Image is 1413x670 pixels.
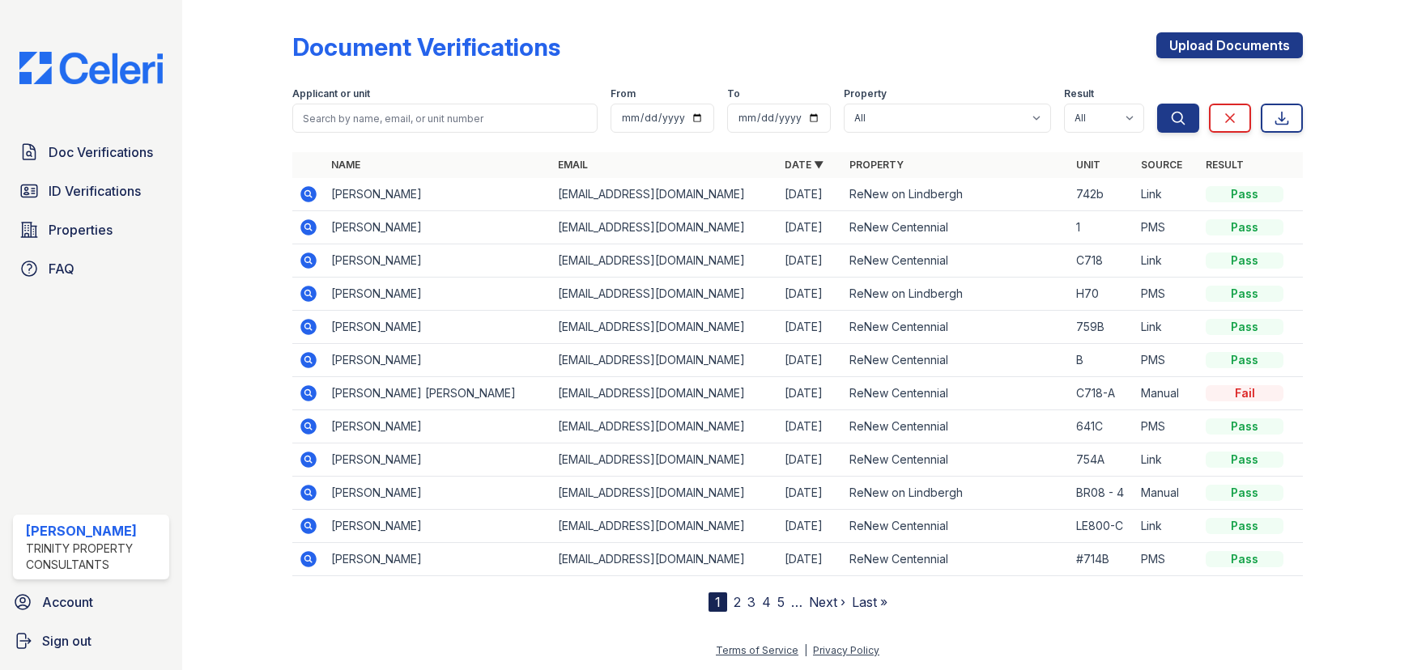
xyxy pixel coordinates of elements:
td: C718-A [1070,377,1134,410]
td: [EMAIL_ADDRESS][DOMAIN_NAME] [551,344,778,377]
td: [PERSON_NAME] [325,311,551,344]
div: Pass [1206,252,1283,269]
a: Last » [852,594,887,610]
td: Link [1134,244,1199,278]
td: [EMAIL_ADDRESS][DOMAIN_NAME] [551,278,778,311]
td: [PERSON_NAME] [325,344,551,377]
div: Pass [1206,319,1283,335]
td: ReNew on Lindbergh [843,278,1070,311]
td: [EMAIL_ADDRESS][DOMAIN_NAME] [551,311,778,344]
td: ReNew Centennial [843,543,1070,576]
td: PMS [1134,410,1199,443]
td: [DATE] [778,211,843,244]
a: 5 [777,594,785,610]
td: [PERSON_NAME] [325,510,551,543]
td: [DATE] [778,178,843,211]
a: Date ▼ [785,159,824,171]
td: PMS [1134,543,1199,576]
td: [EMAIL_ADDRESS][DOMAIN_NAME] [551,244,778,278]
span: Account [42,592,93,612]
td: Link [1134,178,1199,211]
a: Name [331,159,360,171]
td: ReNew Centennial [843,510,1070,543]
div: | [804,644,807,656]
a: FAQ [13,252,169,285]
td: [EMAIL_ADDRESS][DOMAIN_NAME] [551,410,778,443]
a: 3 [747,594,755,610]
td: [EMAIL_ADDRESS][DOMAIN_NAME] [551,178,778,211]
td: ReNew Centennial [843,244,1070,278]
a: Property [849,159,904,171]
div: Pass [1206,186,1283,202]
a: Account [6,586,176,618]
td: [PERSON_NAME] [325,410,551,443]
td: ReNew Centennial [843,211,1070,244]
td: [DATE] [778,344,843,377]
a: Result [1206,159,1244,171]
td: [DATE] [778,510,843,543]
a: 4 [762,594,771,610]
td: LE800-C [1070,510,1134,543]
td: [PERSON_NAME] [PERSON_NAME] [325,377,551,410]
div: Pass [1206,485,1283,501]
td: [EMAIL_ADDRESS][DOMAIN_NAME] [551,510,778,543]
div: Pass [1206,452,1283,468]
td: [DATE] [778,377,843,410]
td: ReNew on Lindbergh [843,178,1070,211]
td: [EMAIL_ADDRESS][DOMAIN_NAME] [551,377,778,410]
a: ID Verifications [13,175,169,207]
div: Pass [1206,551,1283,567]
td: ReNew Centennial [843,311,1070,344]
td: [EMAIL_ADDRESS][DOMAIN_NAME] [551,211,778,244]
td: [EMAIL_ADDRESS][DOMAIN_NAME] [551,443,778,477]
div: Trinity Property Consultants [26,541,163,573]
td: ReNew on Lindbergh [843,477,1070,510]
td: Link [1134,311,1199,344]
td: [EMAIL_ADDRESS][DOMAIN_NAME] [551,477,778,510]
span: ID Verifications [49,181,141,201]
a: Upload Documents [1156,32,1303,58]
td: 742b [1070,178,1134,211]
td: PMS [1134,278,1199,311]
div: Document Verifications [292,32,560,61]
td: [DATE] [778,410,843,443]
td: Link [1134,443,1199,477]
div: [PERSON_NAME] [26,521,163,541]
div: Pass [1206,352,1283,368]
td: [PERSON_NAME] [325,178,551,211]
label: To [727,87,740,100]
a: Unit [1076,159,1100,171]
td: Link [1134,510,1199,543]
label: From [611,87,636,100]
td: 641C [1070,410,1134,443]
span: Doc Verifications [49,142,153,162]
label: Result [1064,87,1094,100]
td: [DATE] [778,443,843,477]
label: Property [844,87,887,100]
td: [DATE] [778,278,843,311]
td: C718 [1070,244,1134,278]
td: PMS [1134,344,1199,377]
span: … [791,592,802,612]
a: Email [558,159,588,171]
td: ReNew Centennial [843,410,1070,443]
span: Sign out [42,631,92,651]
a: 2 [734,594,741,610]
td: 754A [1070,443,1134,477]
td: ReNew Centennial [843,377,1070,410]
td: PMS [1134,211,1199,244]
td: [DATE] [778,543,843,576]
div: 1 [709,592,727,612]
td: 1 [1070,211,1134,244]
a: Terms of Service [716,644,798,656]
td: [PERSON_NAME] [325,477,551,510]
div: Fail [1206,385,1283,401]
td: [PERSON_NAME] [325,211,551,244]
td: [EMAIL_ADDRESS][DOMAIN_NAME] [551,543,778,576]
span: FAQ [49,259,74,278]
a: Source [1141,159,1182,171]
a: Privacy Policy [813,644,879,656]
td: H70 [1070,278,1134,311]
label: Applicant or unit [292,87,370,100]
td: Manual [1134,477,1199,510]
